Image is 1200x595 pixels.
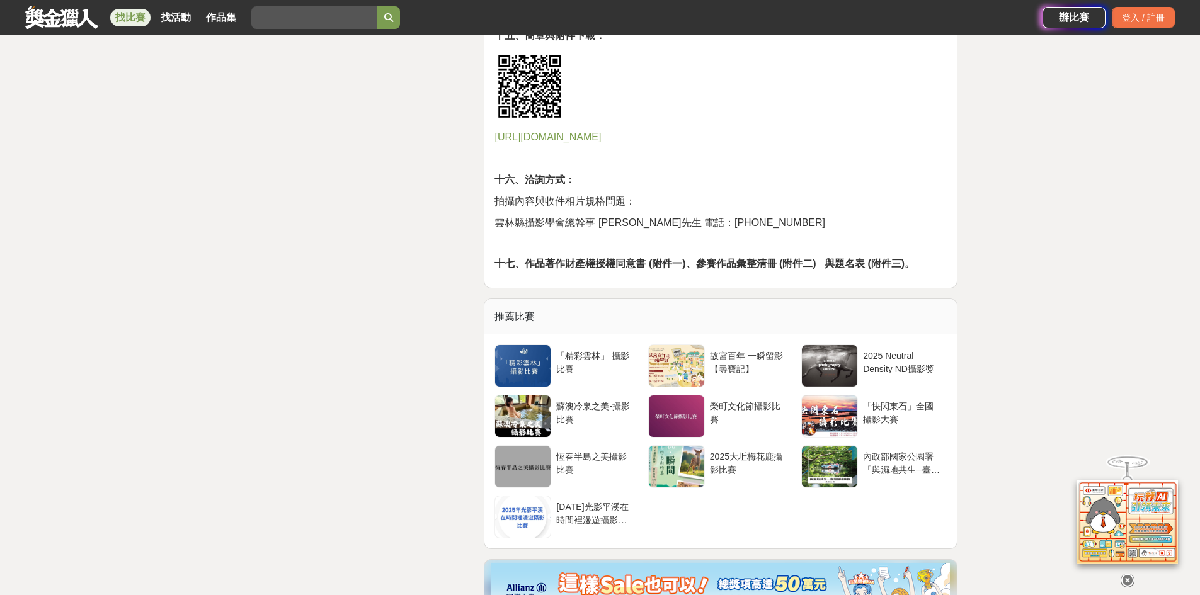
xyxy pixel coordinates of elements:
[801,344,947,387] a: 2025 Neutral Density ND攝影獎
[556,400,635,424] div: 蘇澳冷泉之美-攝影比賽
[710,450,789,474] div: 2025大坵梅花鹿攝影比賽
[863,450,942,474] div: 內政部國家公園署「與濕地共生─臺灣濕地映像」攝影比賽
[156,9,196,26] a: 找活動
[863,400,942,424] div: 「快閃東石」全國攝影大賽
[494,445,640,488] a: 恆春半島之美攝影比賽
[648,344,794,387] a: 故宮百年 一瞬留影【尋寶記】
[1077,480,1178,564] img: d2146d9a-e6f6-4337-9592-8cefde37ba6b.png
[494,196,636,207] span: 拍攝內容與收件相片規格問題：
[494,174,575,185] strong: 十六、洽詢方式：
[494,132,601,142] a: [URL][DOMAIN_NAME]
[201,9,241,26] a: 作品集
[494,395,640,438] a: 蘇澳冷泉之美-攝影比賽
[494,217,825,228] span: 雲林縣攝影學會總幹事 [PERSON_NAME]先生 電話：[PHONE_NUMBER]
[494,496,640,538] a: [DATE]光影平溪在時間裡漫遊攝影比賽
[863,349,942,373] div: 2025 Neutral Density ND攝影獎
[648,445,794,488] a: 2025大坵梅花鹿攝影比賽
[494,51,565,122] img: 5f3ad69d0a3260f4d5b2e2da851b1a413a3a2b050f24c2d48373f7492316a446e87a.png
[494,258,915,269] strong: 十七、作品著作財產權授權同意書 (附件一)、參賽作品彙整清冊 (附件二) 與題名表 (附件三)。
[556,349,635,373] div: 「精彩雲林」 攝影比賽
[710,349,789,373] div: 故宮百年 一瞬留影【尋寶記】
[556,501,635,524] div: [DATE]光影平溪在時間裡漫遊攝影比賽
[556,450,635,474] div: 恆春半島之美攝影比賽
[494,344,640,387] a: 「精彩雲林」 攝影比賽
[710,400,789,424] div: 榮町文化節攝影比賽
[110,9,151,26] a: 找比賽
[1043,7,1106,28] a: 辦比賽
[494,30,605,41] strong: 十五、簡章與附件下載：
[648,395,794,438] a: 榮町文化節攝影比賽
[801,395,947,438] a: 「快閃東石」全國攝影大賽
[801,445,947,488] a: 內政部國家公園署「與濕地共生─臺灣濕地映像」攝影比賽
[1112,7,1175,28] div: 登入 / 註冊
[484,299,957,334] div: 推薦比賽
